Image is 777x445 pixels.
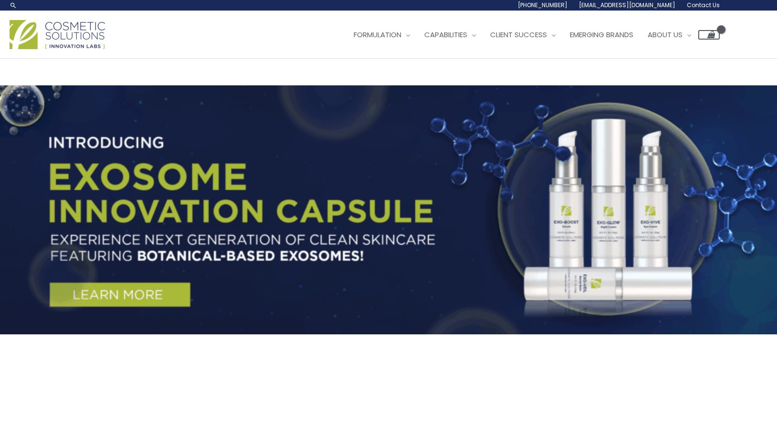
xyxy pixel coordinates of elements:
a: Client Success [483,21,563,49]
span: [EMAIL_ADDRESS][DOMAIN_NAME] [579,1,675,9]
span: Client Success [490,30,547,40]
span: Contact Us [687,1,720,9]
a: Capabilities [417,21,483,49]
a: Emerging Brands [563,21,640,49]
nav: Site Navigation [339,21,720,49]
span: Formulation [354,30,401,40]
span: [PHONE_NUMBER] [518,1,567,9]
a: Formulation [346,21,417,49]
img: Cosmetic Solutions Logo [10,20,105,49]
a: Search icon link [10,1,17,9]
a: View Shopping Cart, empty [698,30,720,40]
span: About Us [648,30,682,40]
a: About Us [640,21,698,49]
span: Capabilities [424,30,467,40]
span: Emerging Brands [570,30,633,40]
